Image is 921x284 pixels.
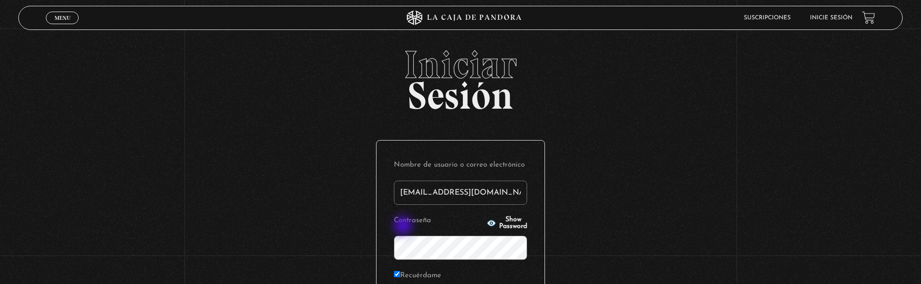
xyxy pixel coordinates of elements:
h2: Sesión [18,45,903,107]
span: Menu [55,15,70,21]
label: Contraseña [394,213,484,228]
button: Show Password [487,216,527,230]
label: Nombre de usuario o correo electrónico [394,158,527,173]
span: Iniciar [18,45,903,84]
span: Cerrar [51,23,74,30]
a: Suscripciones [744,15,791,21]
a: Inicie sesión [810,15,852,21]
span: Show Password [499,216,527,230]
input: Recuérdame [394,271,400,277]
label: Recuérdame [394,269,441,284]
a: View your shopping cart [862,11,875,24]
